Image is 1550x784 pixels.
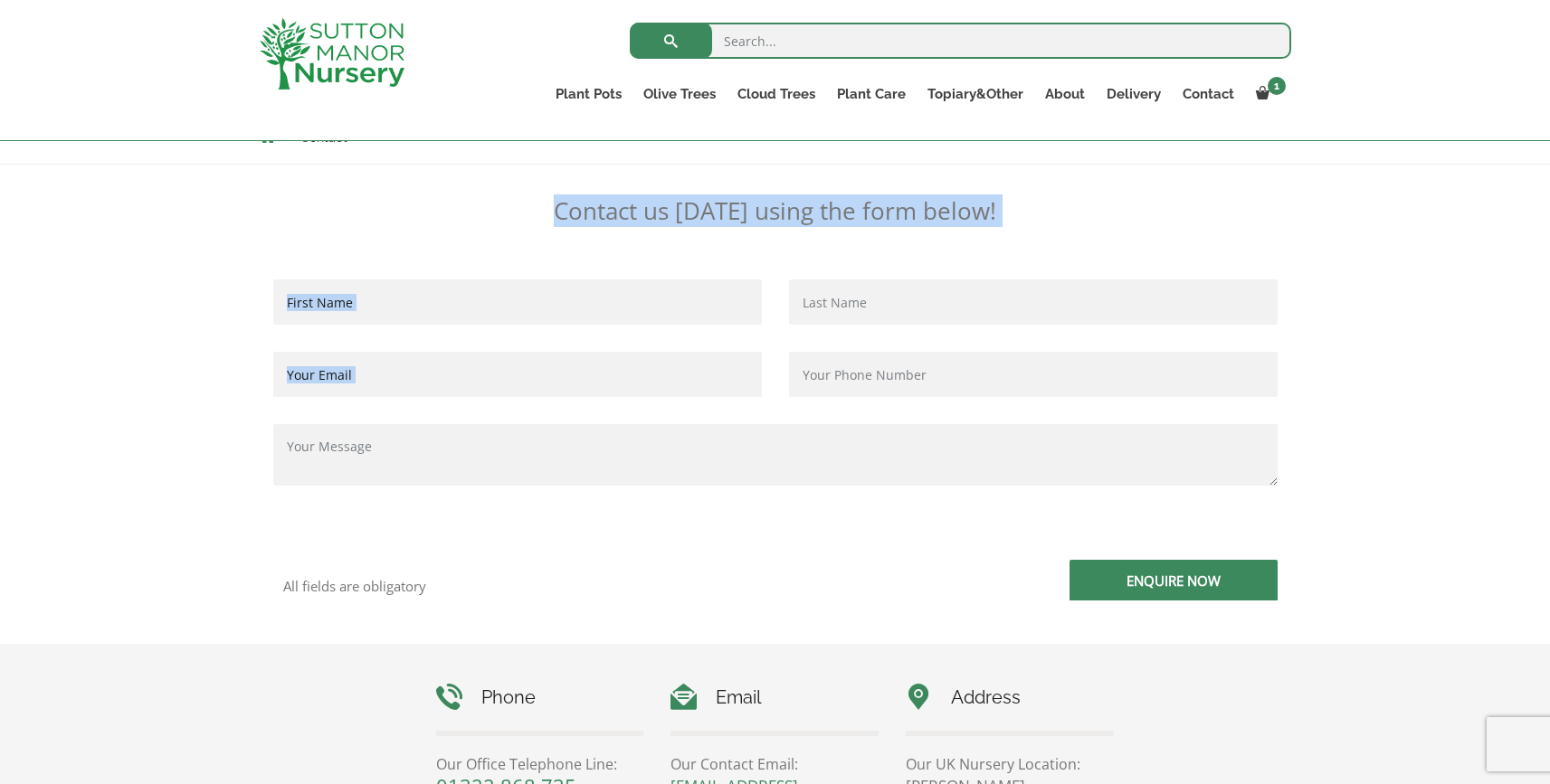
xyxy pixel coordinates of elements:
[789,352,1278,397] input: Your Phone Number
[1172,81,1245,107] a: Contact
[1034,81,1096,107] a: About
[260,129,1291,144] nav: Breadcrumbs
[1268,77,1286,95] span: 1
[545,81,632,107] a: Plant Pots
[727,81,826,107] a: Cloud Trees
[273,352,762,397] input: Your Email
[1096,81,1172,107] a: Delivery
[670,753,879,775] p: Our Contact Email:
[273,279,762,325] input: First Name
[1070,560,1278,600] input: Enquire Now
[260,196,1291,225] p: Contact us [DATE] using the form below!
[260,279,1291,644] form: Contact form
[283,578,762,594] p: All fields are obligatory
[670,684,879,712] h4: Email
[917,81,1034,107] a: Topiary&Other
[906,684,1114,712] h4: Address
[632,81,727,107] a: Olive Trees
[1245,81,1291,107] a: 1
[436,753,644,775] p: Our Office Telephone Line:
[260,18,404,90] img: logo
[906,753,1114,775] p: Our UK Nursery Location:
[789,279,1278,325] input: Last Name
[630,23,1291,59] input: Search...
[826,81,917,107] a: Plant Care
[436,684,644,712] h4: Phone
